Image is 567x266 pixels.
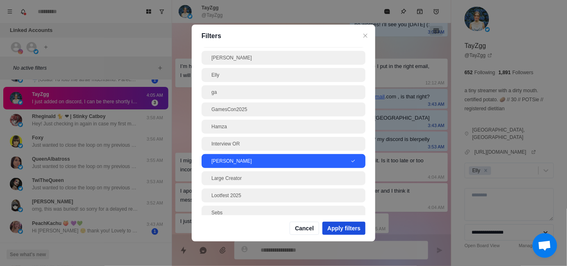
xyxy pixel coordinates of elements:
[211,54,356,61] div: [PERSON_NAME]
[290,222,319,235] button: Cancel
[211,209,356,216] div: Sebs
[211,71,356,79] div: Elly
[202,31,365,41] p: Filters
[211,157,351,165] div: [PERSON_NAME]
[211,123,356,130] div: Hamza
[211,106,356,113] div: GamesCon2025
[211,140,356,148] div: Interview OR
[361,31,370,41] button: Close
[211,89,356,96] div: ga
[322,222,365,235] button: Apply filters
[211,192,356,199] div: Lootfest 2025
[211,175,356,182] div: Large Creator
[533,233,557,258] div: Open chat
